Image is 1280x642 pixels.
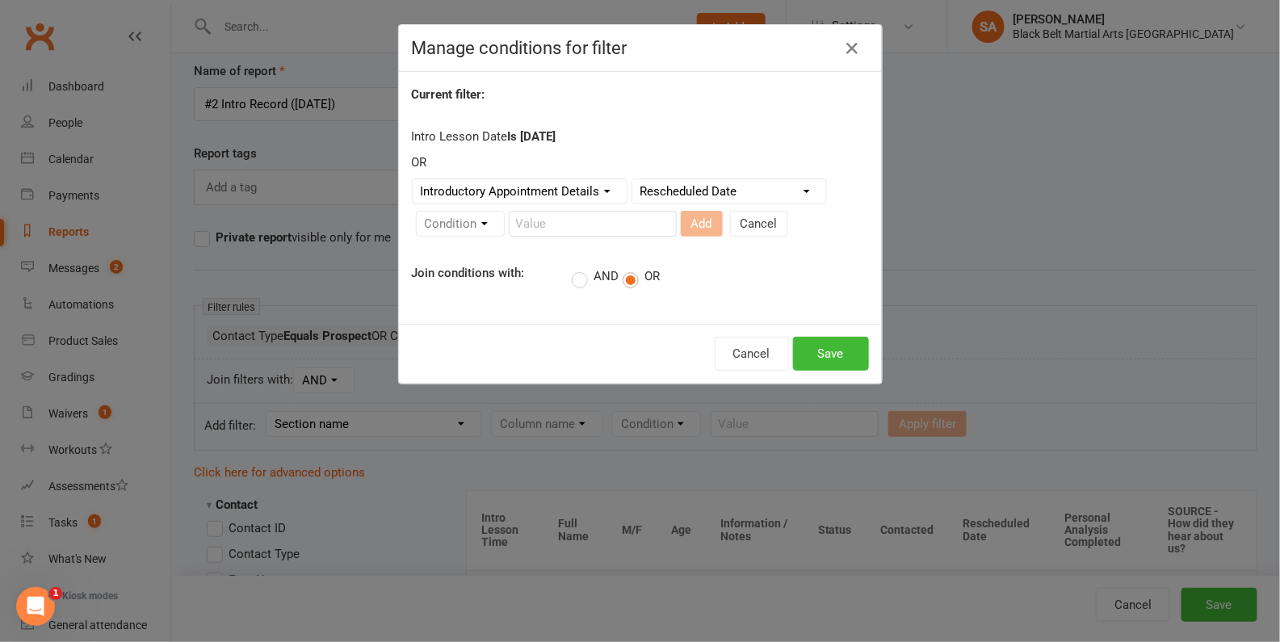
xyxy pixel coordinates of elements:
div: Intro Lesson Date [412,127,869,243]
button: Close [840,36,866,61]
div: OR [412,153,869,172]
span: 1 [49,587,62,600]
strong: Current filter: [412,87,485,102]
h4: Manage conditions for filter [412,38,869,58]
button: Cancel [730,211,788,237]
button: Cancel [715,337,789,371]
label: Join conditions with: [400,266,560,282]
strong: Is [DATE] [508,129,556,144]
iframe: Intercom live chat [16,587,55,626]
input: Value [509,211,677,237]
button: Save [793,337,869,371]
label: AND [572,269,619,285]
label: OR [623,269,660,285]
